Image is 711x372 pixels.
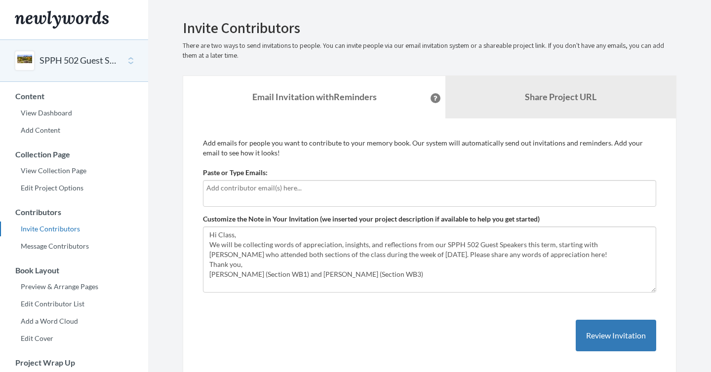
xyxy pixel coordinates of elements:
[0,150,148,159] h3: Collection Page
[203,138,656,158] p: Add emails for people you want to contribute to your memory book. Our system will automatically s...
[0,358,148,367] h3: Project Wrap Up
[525,91,596,102] b: Share Project URL
[203,226,656,293] textarea: Hi Class, We will be collecting words of appreciation, insights, and reflections from our SPPH 50...
[576,320,656,352] button: Review Invitation
[203,168,268,178] label: Paste or Type Emails:
[15,11,109,29] img: Newlywords logo
[183,41,676,61] p: There are two ways to send invitations to people. You can invite people via our email invitation ...
[183,20,676,36] h2: Invite Contributors
[0,208,148,217] h3: Contributors
[203,214,540,224] label: Customize the Note in Your Invitation (we inserted your project description if available to help ...
[39,54,119,67] button: SPPH 502 Guest Speakers
[0,92,148,101] h3: Content
[252,91,377,102] strong: Email Invitation with Reminders
[206,183,653,193] input: Add contributor email(s) here...
[0,266,148,275] h3: Book Layout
